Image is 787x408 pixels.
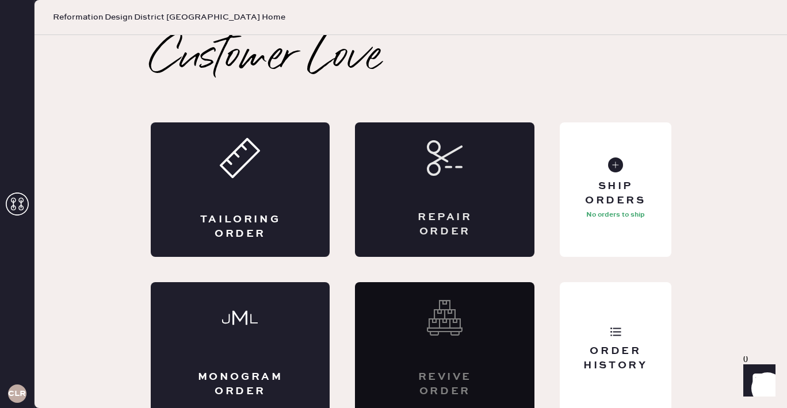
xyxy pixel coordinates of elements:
div: Monogram Order [197,370,284,399]
iframe: Front Chat [732,356,782,406]
h3: CLR [8,390,26,398]
div: Order History [569,344,662,373]
span: Reformation Design District [GEOGRAPHIC_DATA] Home [53,11,285,23]
div: Revive order [401,370,488,399]
div: Repair Order [401,210,488,239]
h2: Customer Love [151,35,381,81]
div: Tailoring Order [197,213,284,241]
div: Ship Orders [569,179,662,208]
p: No orders to ship [586,208,645,222]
